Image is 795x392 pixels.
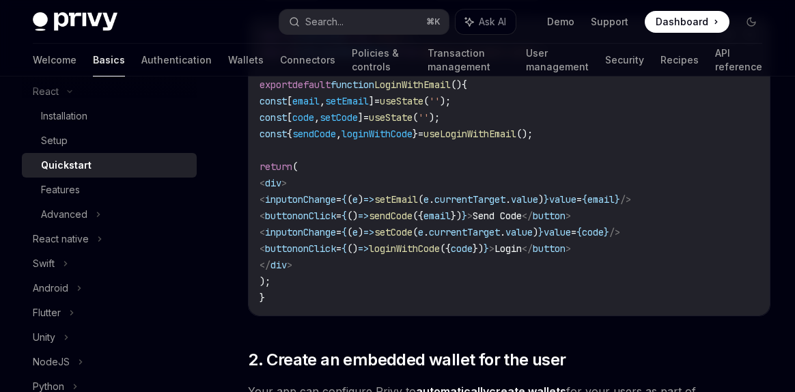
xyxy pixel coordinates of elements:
[347,226,352,238] span: (
[336,128,341,140] span: ,
[280,44,335,76] a: Connectors
[494,242,522,255] span: Login
[22,153,197,178] a: Quickstart
[451,79,462,91] span: ()
[260,128,287,140] span: const
[418,111,429,124] span: ''
[363,111,369,124] span: =
[473,242,484,255] span: })
[423,128,516,140] span: useLoginWithEmail
[260,242,265,255] span: <
[516,128,533,140] span: ();
[582,193,587,206] span: {
[576,226,582,238] span: {
[352,226,358,238] span: e
[270,259,287,271] span: div
[33,305,61,321] div: Flutter
[141,44,212,76] a: Authentication
[374,193,418,206] span: setEmail
[369,95,374,107] span: ]
[522,242,533,255] span: </
[287,111,292,124] span: [
[462,210,467,222] span: }
[473,210,522,222] span: Send Code
[505,226,533,238] span: value
[347,242,358,255] span: ()
[374,226,413,238] span: setCode
[645,11,729,33] a: Dashboard
[305,14,344,30] div: Search...
[358,242,369,255] span: =>
[341,128,413,140] span: loginWithCode
[587,193,615,206] span: email
[479,15,506,29] span: Ask AI
[489,242,494,255] span: >
[341,226,347,238] span: {
[331,79,374,91] span: function
[369,242,440,255] span: loginWithCode
[363,193,374,206] span: =>
[440,242,451,255] span: ({
[413,226,418,238] span: (
[413,111,418,124] span: (
[429,193,434,206] span: .
[352,44,411,76] a: Policies & controls
[429,111,440,124] span: );
[505,193,511,206] span: .
[511,193,538,206] span: value
[358,111,363,124] span: ]
[292,193,336,206] span: onChange
[22,178,197,202] a: Features
[656,15,708,29] span: Dashboard
[33,329,55,346] div: Unity
[566,210,571,222] span: >
[418,193,423,206] span: (
[576,193,582,206] span: =
[429,226,500,238] span: currentTarget
[358,210,369,222] span: =>
[423,193,429,206] span: e
[260,79,292,91] span: export
[260,95,287,107] span: const
[533,242,566,255] span: button
[260,292,265,304] span: }
[292,128,336,140] span: sendCode
[260,193,265,206] span: <
[265,177,281,189] span: div
[423,226,429,238] span: .
[33,255,55,272] div: Swift
[279,10,448,34] button: Search...⌘K
[93,44,125,76] a: Basics
[544,226,571,238] span: value
[298,210,336,222] span: onClick
[281,177,287,189] span: >
[715,44,762,76] a: API reference
[320,95,325,107] span: ,
[260,177,265,189] span: <
[533,210,566,222] span: button
[336,193,341,206] span: =
[287,95,292,107] span: [
[423,95,429,107] span: (
[265,193,292,206] span: input
[336,226,341,238] span: =
[341,193,347,206] span: {
[325,95,369,107] span: setEmail
[374,79,451,91] span: LoginWithEmail
[423,210,451,222] span: email
[369,111,413,124] span: useState
[434,193,505,206] span: currentTarget
[526,44,589,76] a: User management
[604,226,609,238] span: }
[413,210,423,222] span: ({
[451,242,473,255] span: code
[358,193,363,206] span: )
[369,210,413,222] span: sendCode
[426,16,441,27] span: ⌘ K
[41,206,87,223] div: Advanced
[260,210,265,222] span: <
[582,226,604,238] span: code
[413,128,418,140] span: }
[347,193,352,206] span: (
[341,210,347,222] span: {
